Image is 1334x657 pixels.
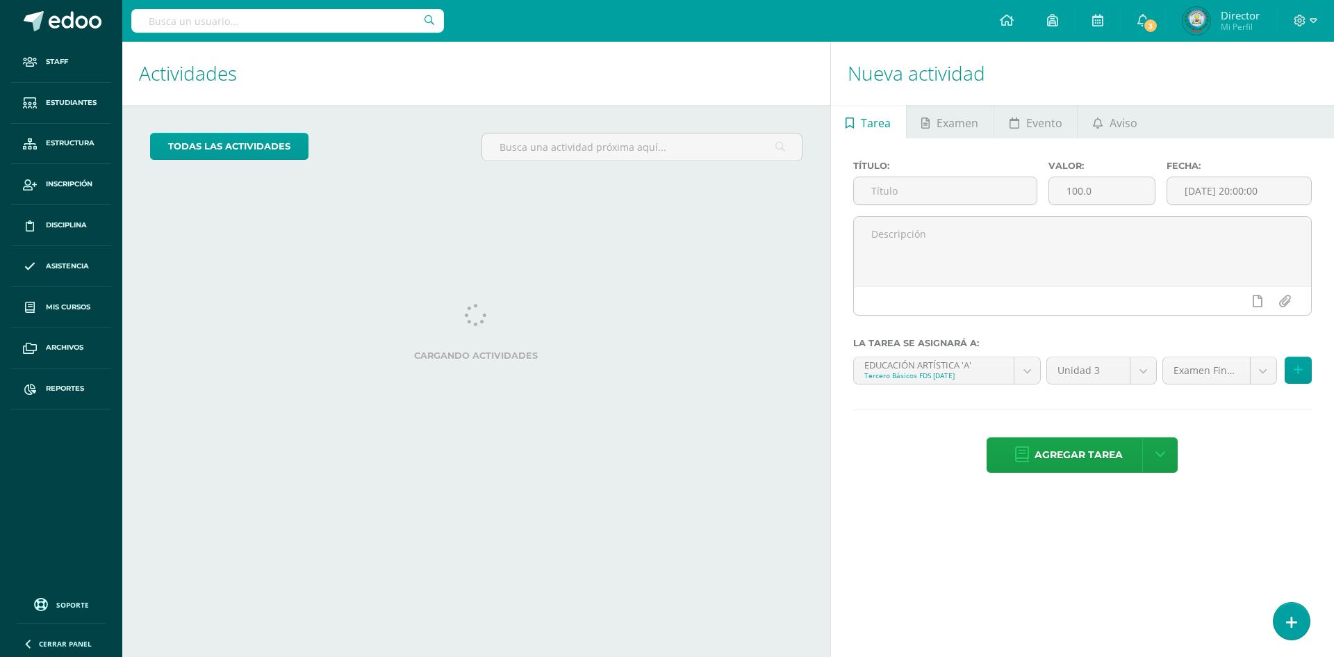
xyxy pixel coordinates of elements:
[864,357,1003,371] div: EDUCACIÓN ARTÍSTICA 'A'
[46,220,87,231] span: Disciplina
[1143,18,1158,33] span: 3
[46,138,94,149] span: Estructura
[853,338,1312,348] label: La tarea se asignará a:
[1163,357,1276,384] a: Examen Final (30.0%)
[1167,161,1312,171] label: Fecha:
[139,42,814,105] h1: Actividades
[46,261,89,272] span: Asistencia
[46,179,92,190] span: Inscripción
[150,133,308,160] a: todas las Actividades
[56,600,89,610] span: Soporte
[46,383,84,394] span: Reportes
[11,327,111,368] a: Archivos
[150,350,802,361] label: Cargando actividades
[1047,357,1156,384] a: Unidad 3
[854,177,1037,204] input: Título
[848,42,1317,105] h1: Nueva actividad
[864,371,1003,380] div: Tercero Básicos FDS [DATE]
[1057,357,1119,384] span: Unidad 3
[831,105,906,138] a: Tarea
[11,164,111,205] a: Inscripción
[39,639,92,649] span: Cerrar panel
[1110,106,1137,140] span: Aviso
[46,342,83,353] span: Archivos
[11,287,111,328] a: Mis cursos
[46,302,90,313] span: Mis cursos
[1049,177,1154,204] input: Puntos máximos
[1183,7,1210,35] img: 648d3fb031ec89f861c257ccece062c1.png
[1221,21,1260,33] span: Mi Perfil
[907,105,994,138] a: Examen
[1221,8,1260,22] span: Director
[46,97,97,108] span: Estudiantes
[46,56,68,67] span: Staff
[1167,177,1311,204] input: Fecha de entrega
[1035,438,1123,472] span: Agregar tarea
[1048,161,1155,171] label: Valor:
[1078,105,1152,138] a: Aviso
[17,594,106,613] a: Soporte
[861,106,891,140] span: Tarea
[853,161,1038,171] label: Título:
[11,83,111,124] a: Estudiantes
[482,133,801,161] input: Busca una actividad próxima aquí...
[131,9,444,33] input: Busca un usuario...
[994,105,1077,138] a: Evento
[11,205,111,246] a: Disciplina
[1026,106,1062,140] span: Evento
[11,368,111,409] a: Reportes
[11,246,111,287] a: Asistencia
[11,124,111,165] a: Estructura
[937,106,978,140] span: Examen
[854,357,1040,384] a: EDUCACIÓN ARTÍSTICA 'A'Tercero Básicos FDS [DATE]
[11,42,111,83] a: Staff
[1174,357,1240,384] span: Examen Final (30.0%)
